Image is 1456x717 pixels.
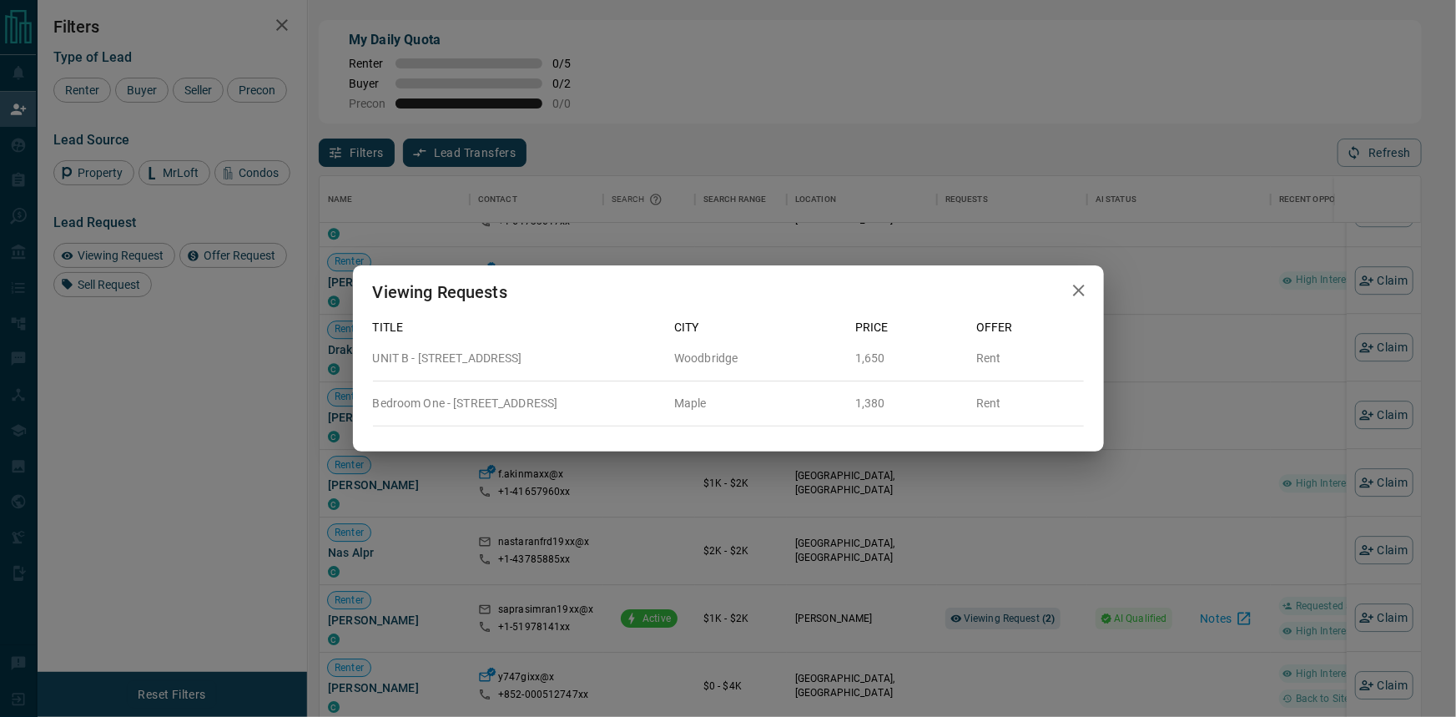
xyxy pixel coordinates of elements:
p: Bedroom One - [STREET_ADDRESS] [373,395,662,412]
p: Price [855,319,963,336]
p: Woodbridge [674,350,842,367]
p: City [674,319,842,336]
p: UNIT B - [STREET_ADDRESS] [373,350,662,367]
p: Title [373,319,662,336]
p: Offer [976,319,1084,336]
p: 1,650 [855,350,963,367]
p: Maple [674,395,842,412]
p: Rent [976,350,1084,367]
h2: Viewing Requests [353,265,527,319]
p: Rent [976,395,1084,412]
p: 1,380 [855,395,963,412]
